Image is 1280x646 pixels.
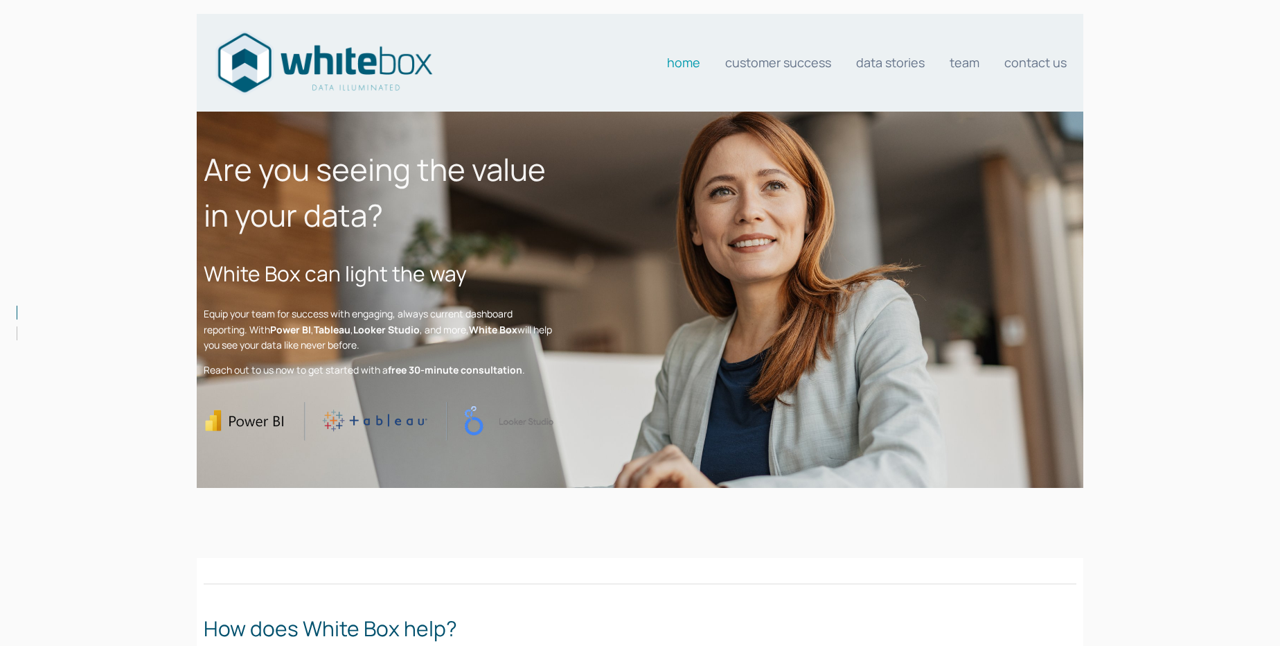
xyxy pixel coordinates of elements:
[213,28,435,97] img: Data consultants
[388,363,522,376] strong: free 30-minute consultation
[1004,49,1067,76] a: Contact us
[204,363,553,378] p: Reach out to us now to get started with a .
[270,323,311,336] strong: Power BI
[725,49,831,76] a: Customer Success
[875,146,1076,523] iframe: Form 0
[469,323,517,336] strong: White Box
[204,613,1076,644] h2: How does White Box help?
[314,323,350,336] strong: Tableau
[950,49,979,76] a: Team
[353,323,420,336] strong: Looker Studio
[204,306,553,353] p: Equip your team for success with engaging, always current dashboard reporting. With , , , and mor...
[204,146,553,238] h1: Are you seeing the value in your data?
[204,258,553,289] h2: White Box can light the way
[667,49,700,76] a: Home
[856,49,925,76] a: Data stories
